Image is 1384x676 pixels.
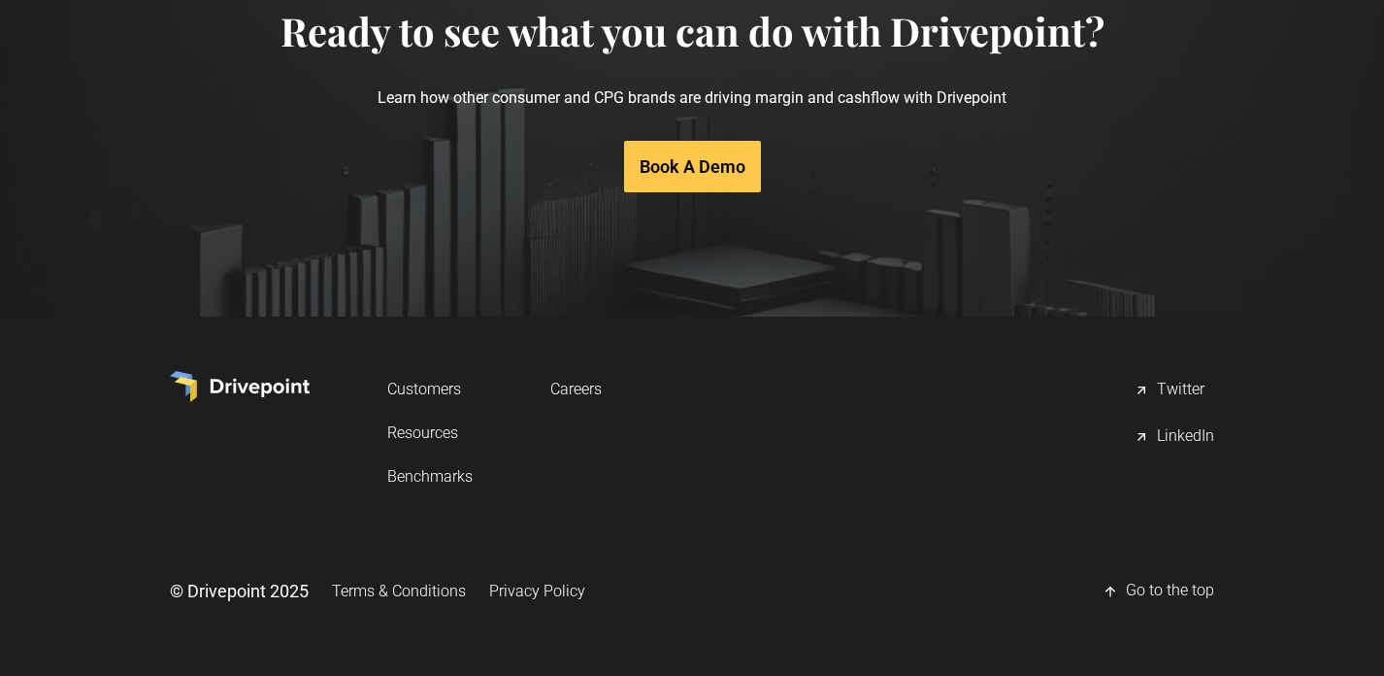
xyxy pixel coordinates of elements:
a: Twitter [1134,371,1214,410]
h4: Ready to see what you can do with Drivepoint? [280,8,1104,54]
a: Resources [387,415,473,451]
a: Book A Demo [624,141,761,192]
a: Privacy Policy [489,573,585,609]
a: Terms & Conditions [332,573,466,609]
a: Customers [387,371,473,407]
div: Twitter [1157,379,1204,402]
a: LinkedIn [1134,418,1214,456]
div: LinkedIn [1157,425,1214,449]
iframe: Chat Widget [1035,427,1384,676]
a: Benchmarks [387,458,473,494]
a: Careers [550,371,602,407]
p: Learn how other consumer and CPG brands are driving margin and cashflow with Drivepoint [280,54,1104,141]
div: © Drivepoint 2025 [170,579,309,603]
